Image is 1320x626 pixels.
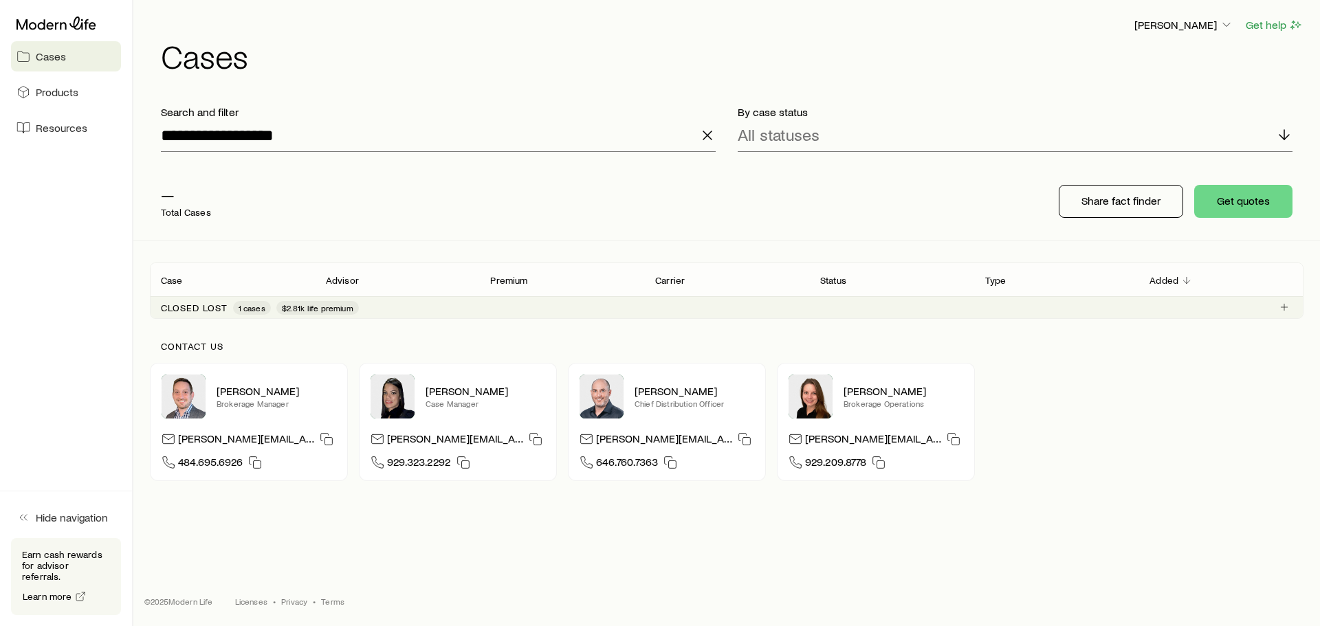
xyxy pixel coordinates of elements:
[844,384,963,398] p: [PERSON_NAME]
[178,455,243,473] span: 484.695.6926
[161,185,211,204] p: —
[805,432,941,450] p: [PERSON_NAME][EMAIL_ADDRESS][DOMAIN_NAME]
[1059,185,1183,218] button: Share fact finder
[635,398,754,409] p: Chief Distribution Officer
[313,596,316,607] span: •
[738,105,1292,119] p: By case status
[11,41,121,71] a: Cases
[11,538,121,615] div: Earn cash rewards for advisor referrals.Learn more
[161,207,211,218] p: Total Cases
[1081,194,1160,208] p: Share fact finder
[1194,185,1292,218] button: Get quotes
[281,596,307,607] a: Privacy
[426,384,545,398] p: [PERSON_NAME]
[36,511,108,524] span: Hide navigation
[11,502,121,533] button: Hide navigation
[161,302,228,313] p: Closed lost
[162,375,206,418] img: Brandon Parry
[217,398,336,409] p: Brokerage Manager
[22,549,110,582] p: Earn cash rewards for advisor referrals.
[36,85,78,99] span: Products
[789,375,833,418] img: Ellen Wall
[273,596,276,607] span: •
[387,455,451,473] span: 929.323.2292
[387,432,523,450] p: [PERSON_NAME][EMAIL_ADDRESS][DOMAIN_NAME]
[321,596,344,607] a: Terms
[235,596,267,607] a: Licenses
[371,375,415,418] img: Elana Hasten
[738,125,819,144] p: All statuses
[426,398,545,409] p: Case Manager
[805,455,866,473] span: 929.209.8778
[36,49,66,63] span: Cases
[23,592,72,601] span: Learn more
[580,375,624,418] img: Dan Pierson
[596,455,658,473] span: 646.760.7363
[36,121,87,135] span: Resources
[1134,18,1233,32] p: [PERSON_NAME]
[161,275,183,286] p: Case
[11,77,121,107] a: Products
[985,275,1006,286] p: Type
[282,302,353,313] span: $2.81k life premium
[326,275,359,286] p: Advisor
[490,275,527,286] p: Premium
[596,432,732,450] p: [PERSON_NAME][EMAIL_ADDRESS][DOMAIN_NAME]
[1245,17,1303,33] button: Get help
[844,398,963,409] p: Brokerage Operations
[635,384,754,398] p: [PERSON_NAME]
[655,275,685,286] p: Carrier
[217,384,336,398] p: [PERSON_NAME]
[161,105,716,119] p: Search and filter
[150,262,1303,319] div: Client cases
[820,275,846,286] p: Status
[11,113,121,143] a: Resources
[1134,17,1234,34] button: [PERSON_NAME]
[161,341,1292,352] p: Contact us
[1149,275,1178,286] p: Added
[239,302,265,313] span: 1 cases
[144,596,213,607] p: © 2025 Modern Life
[178,432,314,450] p: [PERSON_NAME][EMAIL_ADDRESS][DOMAIN_NAME]
[161,39,1303,72] h1: Cases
